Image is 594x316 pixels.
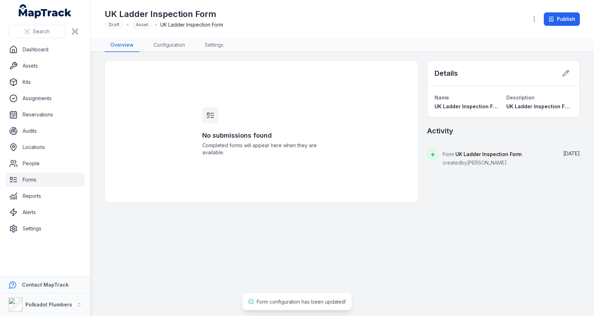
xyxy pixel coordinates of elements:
span: UK Ladder Inspection Form [435,103,502,109]
time: 02/09/2025, 5:56:53 pm [563,150,580,156]
a: Forms [6,173,85,187]
span: UK Ladder Inspection Form [160,21,223,28]
a: Alerts [6,205,85,219]
button: Search [8,25,65,38]
a: Configuration [148,39,191,52]
a: Audits [6,124,85,138]
span: Form configuration has been updated! [257,299,346,305]
a: Assignments [6,91,85,105]
a: People [6,156,85,171]
button: Publish [544,12,580,26]
h3: No submissions found [202,131,321,140]
a: MapTrack [19,4,72,18]
a: Overview [105,39,139,52]
a: Dashboard [6,42,85,57]
span: Description [506,94,535,100]
h2: Details [435,68,458,78]
span: Completed forms will appear here when they are available. [202,142,321,156]
div: Draft [105,20,124,30]
a: Reservations [6,108,85,122]
a: Settings [6,222,85,236]
span: UK Ladder Inspection Form [506,103,574,109]
a: Kits [6,75,85,89]
a: Reports [6,189,85,203]
span: [DATE] [563,150,580,156]
div: Asset [132,20,152,30]
a: Settings [199,39,229,52]
strong: Polkadot Plumbers [25,301,72,308]
span: Form created by [PERSON_NAME] [443,151,522,166]
strong: Contact MapTrack [22,282,69,288]
h2: Activity [427,126,453,136]
span: Name [435,94,449,100]
a: Assets [6,59,85,73]
h1: UK Ladder Inspection Form [105,8,223,20]
span: UK Ladder Inspection Form [455,151,522,157]
span: Search [33,28,49,35]
a: Locations [6,140,85,154]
